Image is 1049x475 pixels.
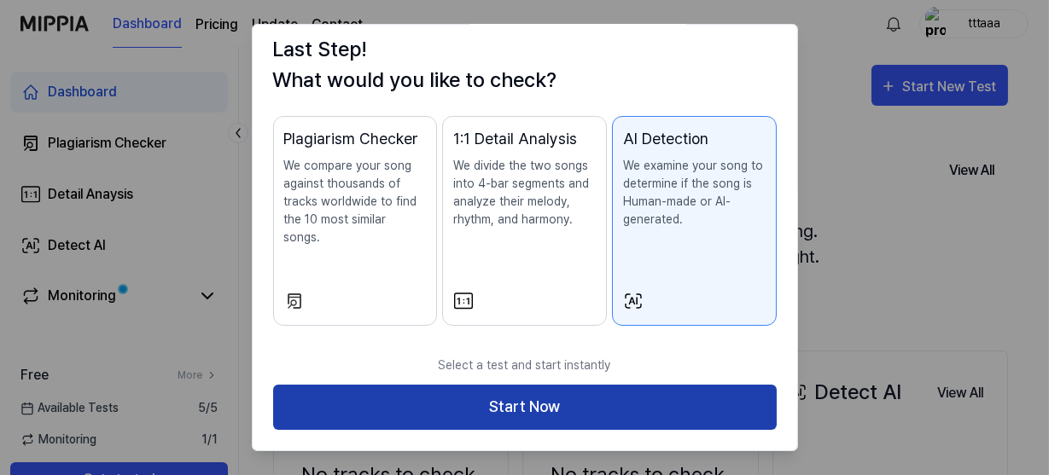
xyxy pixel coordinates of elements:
p: We divide the two songs into 4-bar segments and analyze their melody, rhythm, and harmony. [453,157,596,229]
p: We compare your song against thousands of tracks worldwide to find the 10 most similar songs. [284,157,427,246]
p: We examine your song to determine if the song is Human-made or AI-generated. [623,157,766,229]
div: Plagiarism Checker [284,127,427,150]
div: AI Detection [623,127,766,150]
button: Start Now [273,385,777,430]
div: 1:1 Detail Analysis [453,127,596,150]
button: Plagiarism CheckerWe compare your song against thousands of tracks worldwide to find the 10 most ... [273,116,438,326]
p: Select a test and start instantly [273,346,777,385]
button: AI DetectionWe examine your song to determine if the song is Human-made or AI-generated. [612,116,777,326]
button: 1:1 Detail AnalysisWe divide the two songs into 4-bar segments and analyze their melody, rhythm, ... [442,116,607,326]
h1: Last Step! What would you like to check? [273,34,777,96]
